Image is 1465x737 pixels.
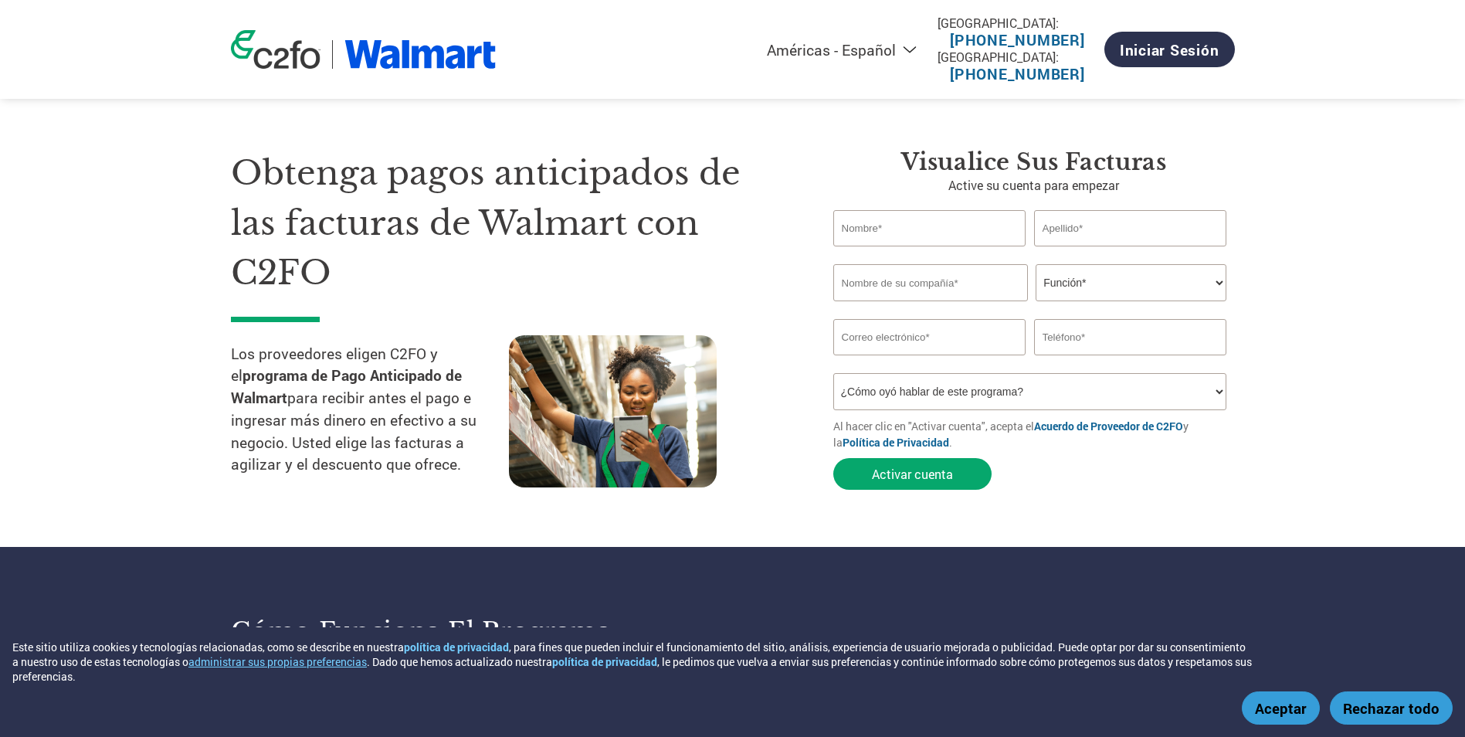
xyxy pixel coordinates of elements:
[833,176,1235,195] p: Active su cuenta para empezar
[231,30,320,69] img: c2fo logo
[404,640,509,654] a: política de privacidad
[833,248,1026,258] div: Invalid first name or first name is too long
[938,15,1097,31] div: [GEOGRAPHIC_DATA]:
[231,343,509,477] p: Los proveedores eligen C2FO y el para recibir antes el pago e ingresar más dinero en efectivo a s...
[12,640,1252,684] div: Este sitio utiliza cookies y tecnologías relacionadas, como se describe en nuestra , para fines q...
[950,30,1085,49] a: [PHONE_NUMBER]
[509,335,717,487] img: supply chain worker
[344,40,497,69] img: Walmart
[1242,691,1320,725] button: Aceptar
[1036,264,1226,301] select: Title/Role
[1034,319,1227,355] input: Teléfono*
[950,64,1085,83] a: [PHONE_NUMBER]
[833,319,1026,355] input: Invalid Email format
[231,148,787,298] h1: Obtenga pagos anticipados de las facturas de Walmart con C2FO
[1104,32,1235,67] a: Iniciar sesión
[833,458,992,490] button: Activar cuenta
[1034,419,1183,433] a: Acuerdo de Proveedor de C2FO
[1034,357,1227,367] div: Inavlid Phone Number
[231,365,462,407] strong: programa de Pago Anticipado de Walmart
[833,264,1028,301] input: Nombre de su compañía*
[1034,248,1227,258] div: Invalid last name or last name is too long
[1330,691,1453,725] button: Rechazar todo
[833,303,1227,313] div: Invalid company name or company name is too long
[833,418,1235,450] p: Al hacer clic en "Activar cuenta", acepta el y la .
[231,616,714,647] h3: Cómo funciona el programa
[552,654,657,669] a: política de privacidad
[1034,210,1227,246] input: Apellido*
[833,357,1026,367] div: Inavlid Email Address
[188,654,367,669] button: administrar sus propias preferencias
[938,49,1097,65] div: [GEOGRAPHIC_DATA]:
[833,210,1026,246] input: Nombre*
[833,148,1235,176] h3: Visualice sus facturas
[843,435,949,450] a: Política de Privacidad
